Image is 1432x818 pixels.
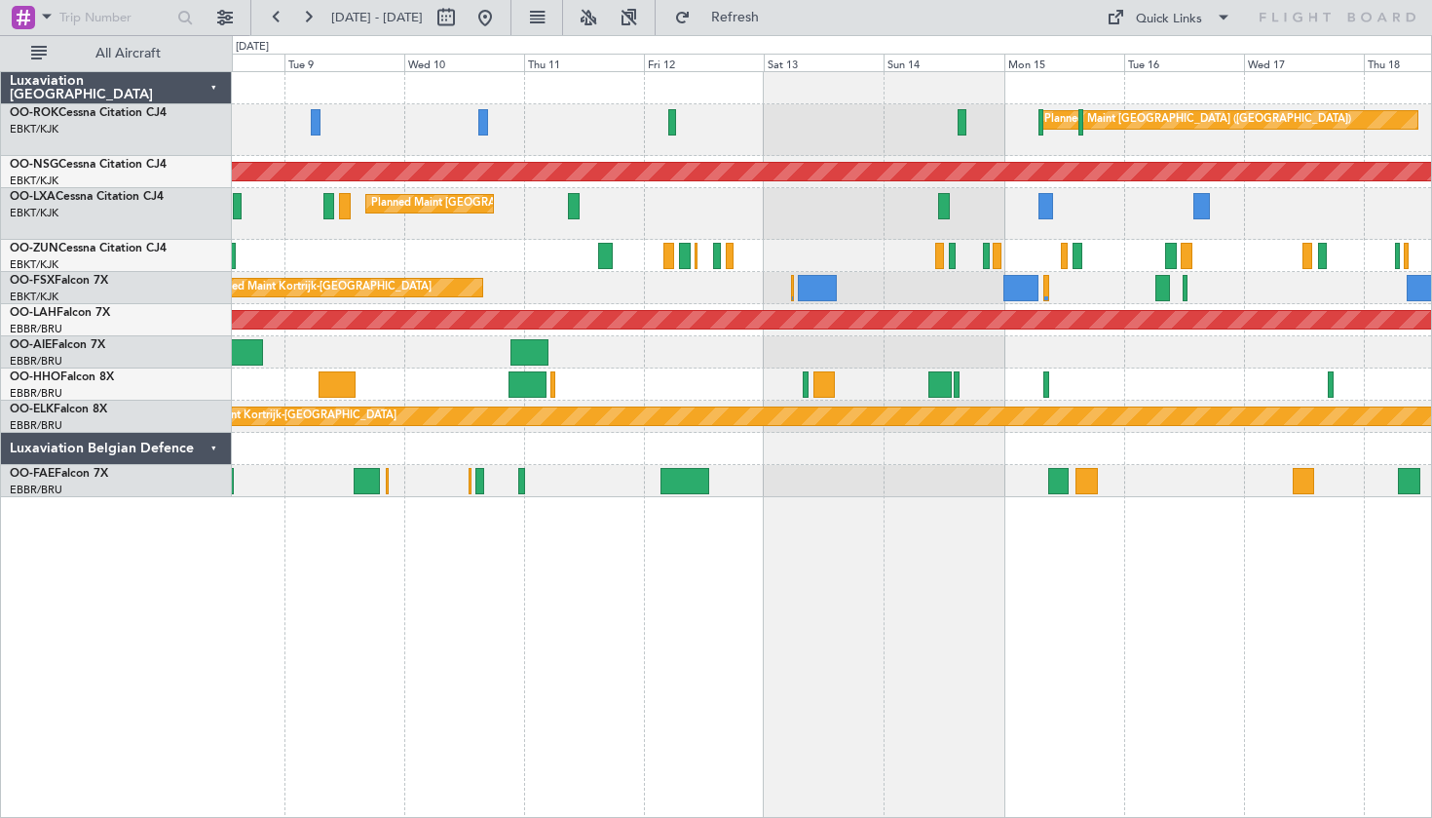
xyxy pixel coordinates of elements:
[1244,54,1364,71] div: Wed 17
[10,339,105,351] a: OO-AIEFalcon 7X
[10,257,58,272] a: EBKT/KJK
[21,38,211,69] button: All Aircraft
[10,275,55,287] span: OO-FSX
[10,371,60,383] span: OO-HHO
[10,122,58,136] a: EBKT/KJK
[10,307,110,319] a: OO-LAHFalcon 7X
[1004,54,1124,71] div: Mon 15
[665,2,782,33] button: Refresh
[10,354,62,369] a: EBBR/BRU
[236,39,269,56] div: [DATE]
[1136,10,1202,29] div: Quick Links
[10,483,62,497] a: EBBR/BRU
[10,386,62,401] a: EBBR/BRU
[1097,2,1241,33] button: Quick Links
[59,3,171,32] input: Trip Number
[10,371,114,383] a: OO-HHOFalcon 8X
[10,418,62,433] a: EBBR/BRU
[10,159,167,171] a: OO-NSGCessna Citation CJ4
[331,9,423,26] span: [DATE] - [DATE]
[644,54,764,71] div: Fri 12
[10,243,58,254] span: OO-ZUN
[10,322,62,336] a: EBBR/BRU
[695,11,776,24] span: Refresh
[10,191,164,203] a: OO-LXACessna Citation CJ4
[764,54,884,71] div: Sat 13
[10,307,57,319] span: OO-LAH
[170,402,396,431] div: Planned Maint Kortrijk-[GEOGRAPHIC_DATA]
[10,404,107,415] a: OO-ELKFalcon 8X
[10,191,56,203] span: OO-LXA
[10,404,54,415] span: OO-ELK
[524,54,644,71] div: Thu 11
[1044,105,1351,135] div: Planned Maint [GEOGRAPHIC_DATA] ([GEOGRAPHIC_DATA])
[10,206,58,220] a: EBKT/KJK
[205,273,432,302] div: Planned Maint Kortrijk-[GEOGRAPHIC_DATA]
[10,275,108,287] a: OO-FSXFalcon 7X
[51,47,206,60] span: All Aircraft
[10,243,167,254] a: OO-ZUNCessna Citation CJ4
[371,189,724,218] div: Planned Maint [GEOGRAPHIC_DATA] ([GEOGRAPHIC_DATA] National)
[10,174,58,188] a: EBKT/KJK
[10,468,108,480] a: OO-FAEFalcon 7X
[884,54,1003,71] div: Sun 14
[10,290,58,304] a: EBKT/KJK
[10,107,167,119] a: OO-ROKCessna Citation CJ4
[10,468,55,480] span: OO-FAE
[404,54,524,71] div: Wed 10
[10,107,58,119] span: OO-ROK
[284,54,404,71] div: Tue 9
[10,159,58,171] span: OO-NSG
[1124,54,1244,71] div: Tue 16
[10,339,52,351] span: OO-AIE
